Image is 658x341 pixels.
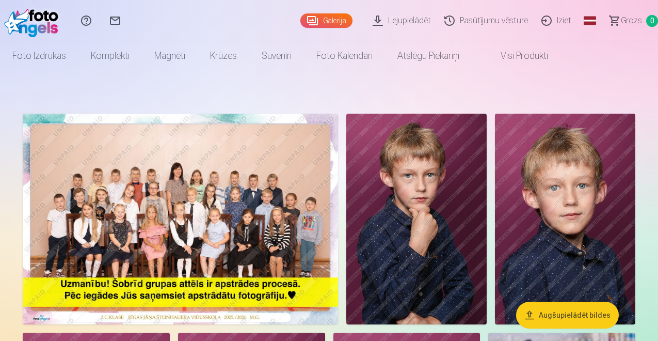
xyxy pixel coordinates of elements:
[78,41,142,70] a: Komplekti
[621,14,642,27] span: Grozs
[385,41,472,70] a: Atslēgu piekariņi
[646,15,658,27] span: 0
[516,302,619,329] button: Augšupielādēt bildes
[4,4,63,37] img: /fa1
[142,41,198,70] a: Magnēti
[300,13,352,28] a: Galerija
[304,41,385,70] a: Foto kalendāri
[198,41,249,70] a: Krūzes
[249,41,304,70] a: Suvenīri
[472,41,560,70] a: Visi produkti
